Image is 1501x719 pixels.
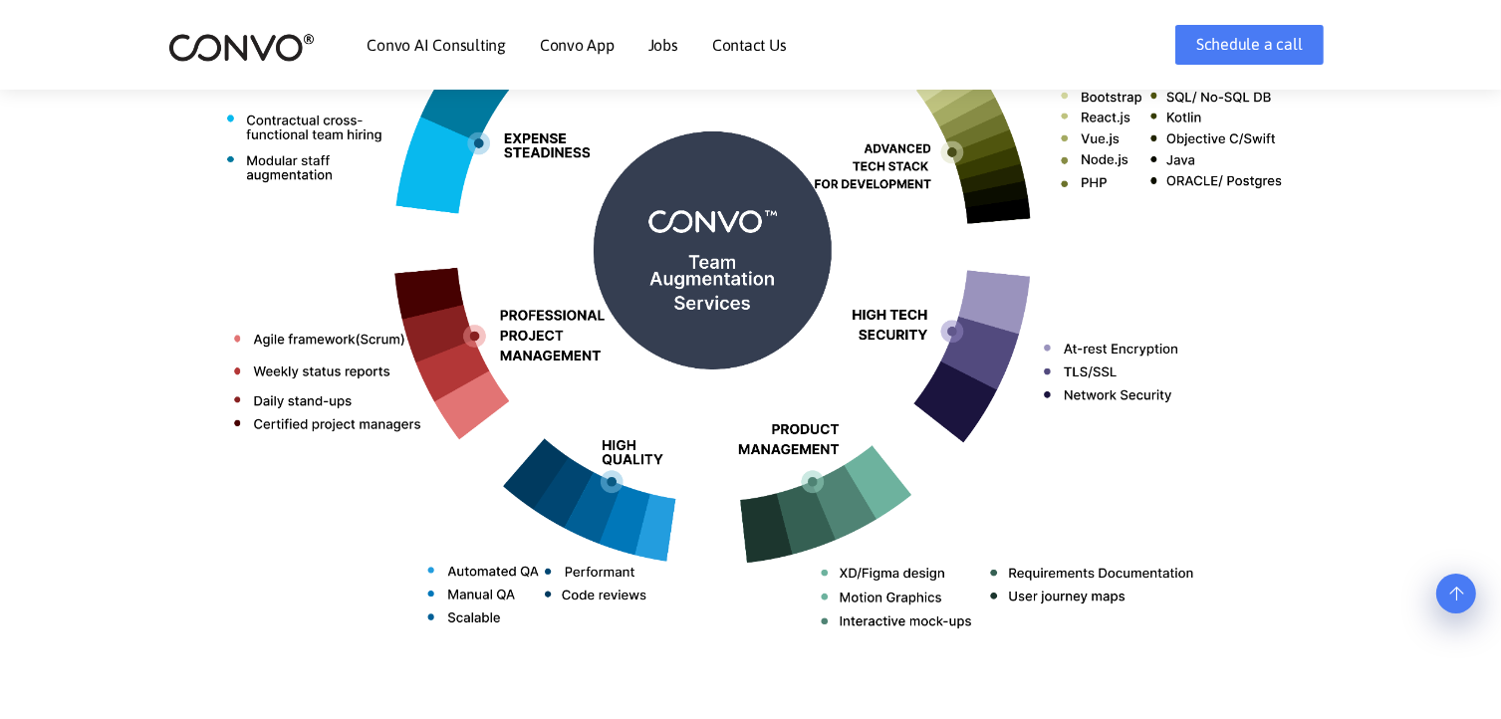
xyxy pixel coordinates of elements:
a: Jobs [648,37,678,53]
a: Schedule a call [1175,25,1323,65]
img: logo_2.png [168,32,315,63]
a: Contact Us [712,37,787,53]
a: Convo App [540,37,615,53]
a: Convo AI Consulting [368,37,506,53]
